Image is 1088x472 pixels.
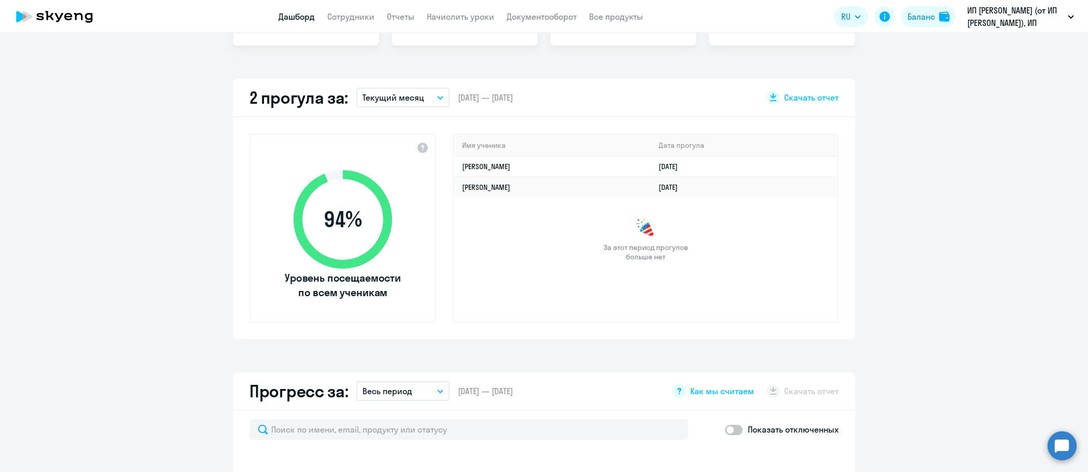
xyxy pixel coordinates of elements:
th: Дата прогула [650,135,838,156]
a: [DATE] [659,162,686,171]
span: Уровень посещаемости по всем ученикам [283,271,402,300]
p: Весь период [362,385,412,397]
span: [DATE] — [DATE] [458,385,513,397]
a: [DATE] [659,183,686,192]
h2: 2 прогула за: [249,87,348,108]
button: ИП [PERSON_NAME] (от ИП [PERSON_NAME]), ИП [PERSON_NAME] [962,4,1079,29]
a: Сотрудники [327,11,374,22]
button: Текущий месяц [356,88,450,107]
input: Поиск по имени, email, продукту или статусу [249,419,688,440]
a: [PERSON_NAME] [462,162,510,171]
p: Показать отключенных [748,423,839,436]
span: 94 % [283,207,402,232]
p: ИП [PERSON_NAME] (от ИП [PERSON_NAME]), ИП [PERSON_NAME] [967,4,1064,29]
span: Скачать отчет [784,92,839,103]
th: Имя ученика [454,135,650,156]
a: Отчеты [387,11,414,22]
span: RU [841,10,850,23]
a: Дашборд [278,11,315,22]
img: congrats [635,218,656,239]
h2: Прогресс за: [249,381,348,401]
button: RU [834,6,868,27]
a: Документооборот [507,11,577,22]
a: Все продукты [589,11,643,22]
span: Как мы считаем [690,385,754,397]
a: Начислить уроки [427,11,494,22]
a: [PERSON_NAME] [462,183,510,192]
div: Баланс [908,10,935,23]
span: За этот период прогулов больше нет [602,243,689,261]
button: Весь период [356,381,450,401]
p: Текущий месяц [362,91,424,104]
button: Балансbalance [901,6,956,27]
img: balance [939,11,950,22]
span: [DATE] — [DATE] [458,92,513,103]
